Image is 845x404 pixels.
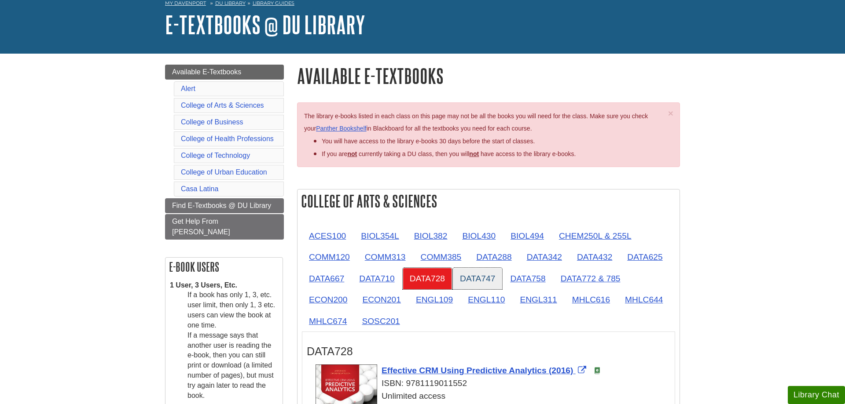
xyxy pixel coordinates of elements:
[788,386,845,404] button: Library Chat
[455,225,503,247] a: BIOL430
[620,246,669,268] a: DATA625
[304,113,648,132] span: The library e-books listed in each class on this page may not be all the books you will need for ...
[302,225,353,247] a: ACES100
[172,202,271,209] span: Find E-Textbooks @ DU Library
[165,198,284,213] a: Find E-Textbooks @ DU Library
[297,65,680,87] h1: Available E-Textbooks
[316,377,670,390] div: ISBN: 9781119011552
[403,268,452,289] a: DATA728
[165,65,284,80] a: Available E-Textbooks
[358,246,413,268] a: COMM313
[354,225,406,247] a: BIOL354L
[307,345,670,358] h3: DATA728
[302,246,357,268] a: COMM120
[181,85,195,92] a: Alert
[469,246,518,268] a: DATA288
[181,168,267,176] a: College of Urban Education
[302,268,351,289] a: DATA667
[520,246,569,268] a: DATA342
[181,185,218,193] a: Casa Latina
[355,310,407,332] a: SOSC201
[503,268,552,289] a: DATA758
[165,11,365,38] a: E-Textbooks @ DU Library
[414,246,469,268] a: COMM385
[382,366,573,375] span: Effective CRM Using Predictive Analytics (2016)
[172,218,230,236] span: Get Help From [PERSON_NAME]
[409,289,460,310] a: ENGL109
[187,290,278,400] dd: If a book has only 1, 3, etc. user limit, then only 1, 3 etc. users can view the book at one time...
[565,289,617,310] a: MHLC616
[347,150,357,157] strong: not
[461,289,512,310] a: ENGL110
[407,225,455,247] a: BIOL382
[298,189,680,213] h2: College of Arts & Sciences
[316,125,366,132] a: Panther Bookshelf
[302,310,354,332] a: MHLC674
[554,268,628,289] a: DATA772 & 785
[469,150,479,157] u: not
[453,268,502,289] a: DATA747
[181,152,250,159] a: College of Technology
[302,289,354,310] a: ECON200
[181,135,274,142] a: College of Health Professions
[570,246,619,268] a: DATA432
[181,102,264,109] a: College of Arts & Sciences
[322,150,576,157] span: If you are currently taking a DU class, then you will have access to the library e-books.
[181,118,243,126] a: College of Business
[355,289,408,310] a: ECON201
[618,289,670,310] a: MHLC644
[322,138,535,145] span: You will have access to the library e-books 30 days before the start of classes.
[165,258,283,276] h2: E-book Users
[513,289,564,310] a: ENGL311
[668,108,673,118] span: ×
[594,367,601,374] img: e-Book
[382,366,588,375] a: Link opens in new window
[172,68,241,76] span: Available E-Textbooks
[165,214,284,240] a: Get Help From [PERSON_NAME]
[668,109,673,118] button: Close
[352,268,401,289] a: DATA710
[552,225,639,247] a: CHEM250L & 255L
[503,225,551,247] a: BIOL494
[170,280,278,291] dt: 1 User, 3 Users, Etc.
